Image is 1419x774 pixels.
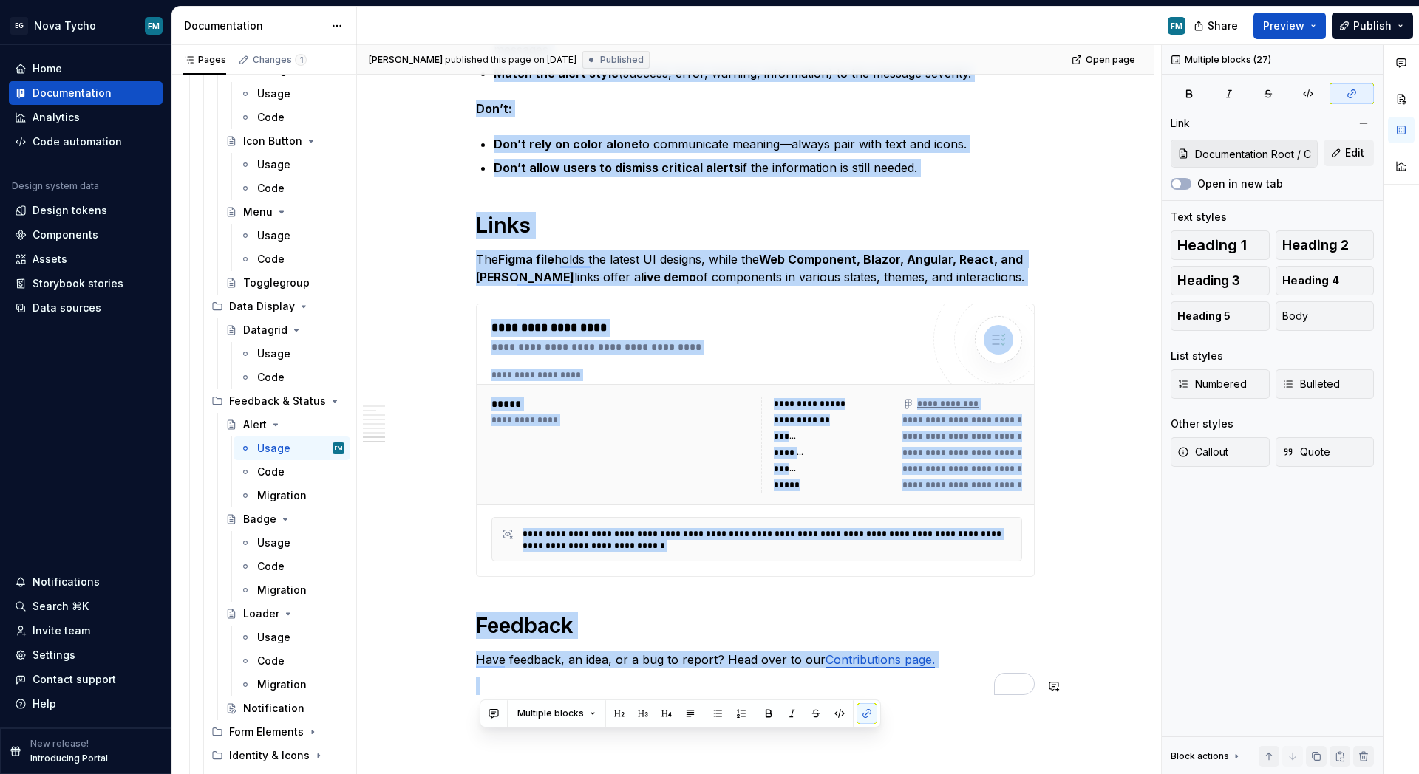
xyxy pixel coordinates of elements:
[243,205,273,219] div: Menu
[1282,273,1339,288] span: Heading 4
[220,507,350,531] a: Badge
[1177,445,1228,459] span: Callout
[476,651,1035,668] p: Have feedback, an idea, or a bug to report? Head over to our
[33,252,67,267] div: Assets
[1263,18,1304,33] span: Preview
[234,649,350,673] a: Code
[10,17,28,35] div: EG
[220,318,350,342] a: Datagrid
[1171,750,1229,762] div: Block actions
[234,177,350,200] a: Code
[257,228,290,243] div: Usage
[1282,238,1349,253] span: Heading 2
[257,677,307,692] div: Migration
[498,252,554,267] strong: Figma file
[1171,369,1270,399] button: Numbered
[257,157,290,172] div: Usage
[33,227,98,242] div: Components
[9,668,163,691] button: Contact support
[229,748,310,763] div: Identity & Icons
[33,276,123,291] div: Storybook stories
[234,555,350,578] a: Code
[205,295,350,318] div: Data Display
[494,137,639,151] strong: Don’t rely on color alone
[33,86,112,100] div: Documentation
[33,110,80,125] div: Analytics
[243,275,310,290] div: Togglegroup
[1171,210,1227,225] div: Text styles
[9,272,163,295] a: Storybook stories
[257,181,285,196] div: Code
[476,101,512,116] strong: Don’t:
[148,20,160,32] div: FM
[9,296,163,320] a: Data sources
[494,160,741,175] strong: Don’t allow users to dismiss critical alerts
[253,54,307,66] div: Changes
[3,10,169,41] button: EGNova TychoFM
[9,106,163,129] a: Analytics
[257,559,285,574] div: Code
[257,252,285,267] div: Code
[9,81,163,105] a: Documentation
[1067,49,1142,70] a: Open page
[9,619,163,643] a: Invite team
[9,199,163,222] a: Design tokens
[229,299,295,314] div: Data Display
[9,223,163,247] a: Components
[445,54,576,66] div: published this page on [DATE]
[234,484,350,507] a: Migration
[1177,238,1247,253] span: Heading 1
[1253,13,1326,39] button: Preview
[335,441,342,456] div: FM
[234,460,350,484] a: Code
[9,57,163,81] a: Home
[1276,301,1375,331] button: Body
[33,203,107,218] div: Design tokens
[1282,445,1330,459] span: Quote
[9,130,163,154] a: Code automation
[1186,13,1248,39] button: Share
[205,744,350,767] div: Identity & Icons
[600,54,644,66] span: Published
[1332,13,1413,39] button: Publish
[234,224,350,247] a: Usage
[234,531,350,555] a: Usage
[220,696,350,720] a: Notification
[1282,309,1308,323] span: Body
[1171,266,1270,295] button: Heading 3
[1282,377,1340,391] span: Bulleted
[220,271,350,295] a: Togglegroup
[295,54,307,66] span: 1
[234,366,350,389] a: Code
[9,643,163,667] a: Settings
[1171,230,1270,260] button: Heading 1
[234,106,350,129] a: Code
[234,342,350,366] a: Usage
[33,301,101,315] div: Data sources
[1208,18,1238,33] span: Share
[234,153,350,177] a: Usage
[243,701,304,716] div: Notification
[229,394,326,408] div: Feedback & Status
[33,672,116,687] div: Contact support
[1171,116,1190,131] div: Link
[257,86,290,101] div: Usage
[243,417,267,432] div: Alert
[205,720,350,744] div: Form Elements
[243,134,302,148] div: Icon Button
[1177,309,1231,323] span: Heading 5
[826,652,935,667] a: Contributions page.
[243,512,276,527] div: Badge
[257,630,290,645] div: Usage
[9,692,163,716] button: Help
[1177,273,1240,288] span: Heading 3
[641,270,696,284] strong: live demo
[1171,349,1223,363] div: List styles
[1276,437,1375,467] button: Quote
[1177,377,1247,391] span: Numbered
[369,54,443,66] span: [PERSON_NAME]
[234,247,350,271] a: Code
[33,599,89,614] div: Search ⌘K
[257,370,285,385] div: Code
[1324,140,1374,166] button: Edit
